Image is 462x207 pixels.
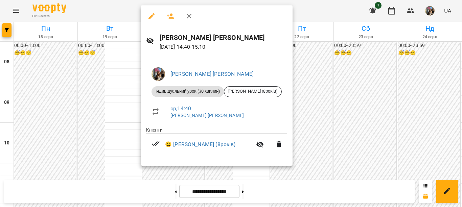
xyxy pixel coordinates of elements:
h6: [PERSON_NAME] [PERSON_NAME] [160,32,287,43]
ul: Клієнти [146,127,287,158]
span: Індивідуальний урок (30 хвилин) [152,88,224,94]
div: [PERSON_NAME] (8років) [224,86,282,97]
a: 😀 [PERSON_NAME] (8років) [165,140,236,148]
a: ср , 14:40 [170,105,191,112]
a: [PERSON_NAME] [PERSON_NAME] [170,71,254,77]
img: 497ea43cfcb3904c6063eaf45c227171.jpeg [152,67,165,81]
p: [DATE] 14:40 - 15:10 [160,43,287,51]
a: [PERSON_NAME] [PERSON_NAME] [170,113,244,118]
svg: Візит сплачено [152,139,160,147]
span: [PERSON_NAME] (8років) [224,88,281,94]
